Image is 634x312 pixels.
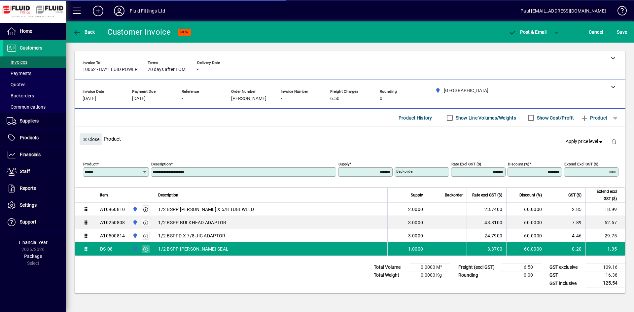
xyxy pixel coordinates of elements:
[410,263,450,271] td: 0.0000 M³
[3,197,66,214] a: Settings
[546,229,585,242] td: 4.46
[590,188,617,202] span: Extend excl GST ($)
[131,206,138,213] span: AUCKLAND
[396,169,414,174] mat-label: Backorder
[520,29,523,35] span: P
[100,232,125,239] div: A10500814
[19,240,48,245] span: Financial Year
[3,214,66,230] a: Support
[471,206,502,213] div: 23.7400
[455,271,501,279] td: Rounding
[3,113,66,129] a: Suppliers
[66,26,102,38] app-page-header-button: Back
[3,130,66,146] a: Products
[501,271,541,279] td: 0.00
[606,138,622,144] app-page-header-button: Delete
[399,113,432,123] span: Product History
[330,96,339,101] span: 6.50
[451,162,481,166] mat-label: Rate excl GST ($)
[158,206,254,213] span: 1/2 BSPP [PERSON_NAME] X 5/8 TUBEWELD
[505,26,550,38] button: Post & Email
[408,219,423,226] span: 3.0000
[617,27,627,37] span: ave
[455,263,501,271] td: Freight (excl GST)
[7,59,27,65] span: Invoices
[396,112,435,124] button: Product History
[80,133,102,145] button: Close
[506,216,546,229] td: 60.0000
[3,79,66,90] a: Quotes
[180,30,189,34] span: NEW
[506,203,546,216] td: 60.0000
[471,246,502,252] div: 3.3700
[587,26,605,38] button: Cancel
[158,232,225,239] span: 1/2 BSPPD X 7/8 JIC ADAPTOR
[3,68,66,79] a: Payments
[83,67,138,72] span: 10062 - BAY FLUID POWER
[158,246,229,252] span: 1/2 BSPP [PERSON_NAME] SEAL
[20,28,32,34] span: Home
[338,162,349,166] mat-label: Supply
[24,254,42,259] span: Package
[370,263,410,271] td: Total Volume
[281,96,282,101] span: -
[20,169,30,174] span: Staff
[546,203,585,216] td: 2.85
[586,279,625,288] td: 125.54
[585,216,625,229] td: 52.57
[411,191,423,199] span: Supply
[564,162,598,166] mat-label: Extend excl GST ($)
[586,263,625,271] td: 109.16
[577,112,611,124] button: Product
[472,191,502,199] span: Rate excl GST ($)
[73,29,95,35] span: Back
[546,242,585,256] td: 0.20
[546,279,586,288] td: GST inclusive
[100,191,108,199] span: Item
[83,162,97,166] mat-label: Product
[471,232,502,239] div: 24.7900
[410,271,450,279] td: 0.0000 Kg
[585,242,625,256] td: 1.35
[3,56,66,68] a: Invoices
[100,219,125,226] div: A10250808
[615,26,629,38] button: Save
[506,242,546,256] td: 60.0000
[606,133,622,149] button: Delete
[3,147,66,163] a: Financials
[617,29,619,35] span: S
[563,136,607,148] button: Apply price level
[546,271,586,279] td: GST
[471,219,502,226] div: 43.8100
[20,152,41,157] span: Financials
[613,1,626,23] a: Knowledge Base
[568,191,581,199] span: GST ($)
[158,219,226,226] span: 1/2 BSPP BULKHEAD ADAPTOR
[445,191,463,199] span: Backorder
[589,27,603,37] span: Cancel
[3,163,66,180] a: Staff
[20,118,39,123] span: Suppliers
[148,67,186,72] span: 20 days after EOM
[197,67,198,72] span: -
[581,113,607,123] span: Product
[546,216,585,229] td: 7.89
[408,232,423,239] span: 3.0000
[509,29,547,35] span: ost & Email
[454,115,516,121] label: Show Line Volumes/Weights
[20,45,42,51] span: Customers
[71,26,97,38] button: Back
[520,6,606,16] div: Paul [EMAIL_ADDRESS][DOMAIN_NAME]
[75,127,625,151] div: Product
[20,219,36,225] span: Support
[100,206,125,213] div: A10960810
[20,202,37,208] span: Settings
[132,96,146,101] span: [DATE]
[158,191,178,199] span: Description
[78,136,104,142] app-page-header-button: Close
[7,82,25,87] span: Quotes
[231,96,266,101] span: [PERSON_NAME]
[586,271,625,279] td: 16.38
[566,138,604,145] span: Apply price level
[3,180,66,197] a: Reports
